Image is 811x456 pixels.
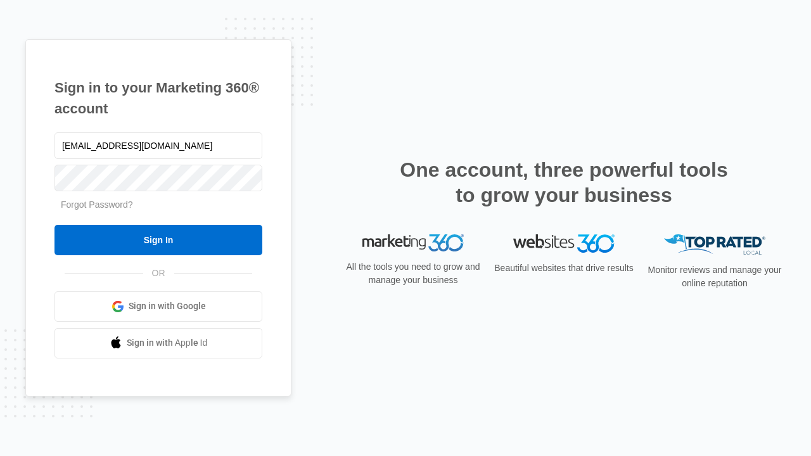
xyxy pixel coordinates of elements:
[54,291,262,322] a: Sign in with Google
[143,267,174,280] span: OR
[54,225,262,255] input: Sign In
[644,263,786,290] p: Monitor reviews and manage your online reputation
[493,262,635,275] p: Beautiful websites that drive results
[127,336,208,350] span: Sign in with Apple Id
[54,77,262,119] h1: Sign in to your Marketing 360® account
[664,234,765,255] img: Top Rated Local
[513,234,615,253] img: Websites 360
[54,132,262,159] input: Email
[342,260,484,287] p: All the tools you need to grow and manage your business
[129,300,206,313] span: Sign in with Google
[54,328,262,358] a: Sign in with Apple Id
[396,157,732,208] h2: One account, three powerful tools to grow your business
[362,234,464,252] img: Marketing 360
[61,199,133,210] a: Forgot Password?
